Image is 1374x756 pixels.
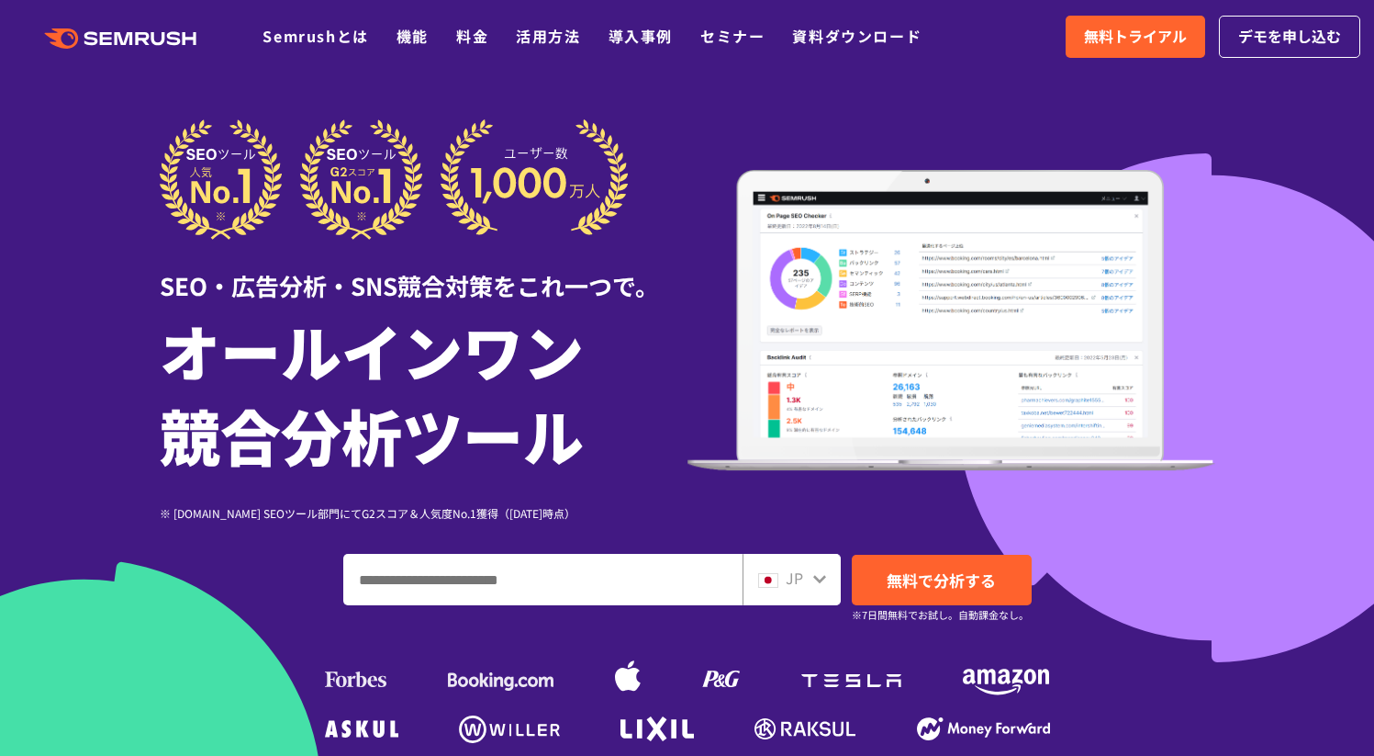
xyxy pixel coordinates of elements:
span: デモを申し込む [1238,25,1341,49]
h1: オールインワン 競合分析ツール [160,308,687,477]
a: 資料ダウンロード [792,25,922,47]
div: ※ [DOMAIN_NAME] SEOツール部門にてG2スコア＆人気度No.1獲得（[DATE]時点） [160,504,687,522]
a: 機能 [397,25,429,47]
a: 活用方法 [516,25,580,47]
input: ドメイン、キーワードまたはURLを入力してください [344,555,742,604]
a: 料金 [456,25,488,47]
a: 導入事例 [609,25,673,47]
span: 無料で分析する [887,569,996,592]
small: ※7日間無料でお試し。自動課金なし。 [852,606,1029,624]
a: 無料で分析する [852,555,1032,605]
div: SEO・広告分析・SNS競合対策をこれ一つで。 [160,240,687,303]
span: JP [786,567,803,589]
a: セミナー [700,25,765,47]
a: Semrushとは [263,25,368,47]
span: 無料トライアル [1084,25,1187,49]
a: デモを申し込む [1219,16,1360,58]
a: 無料トライアル [1066,16,1205,58]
